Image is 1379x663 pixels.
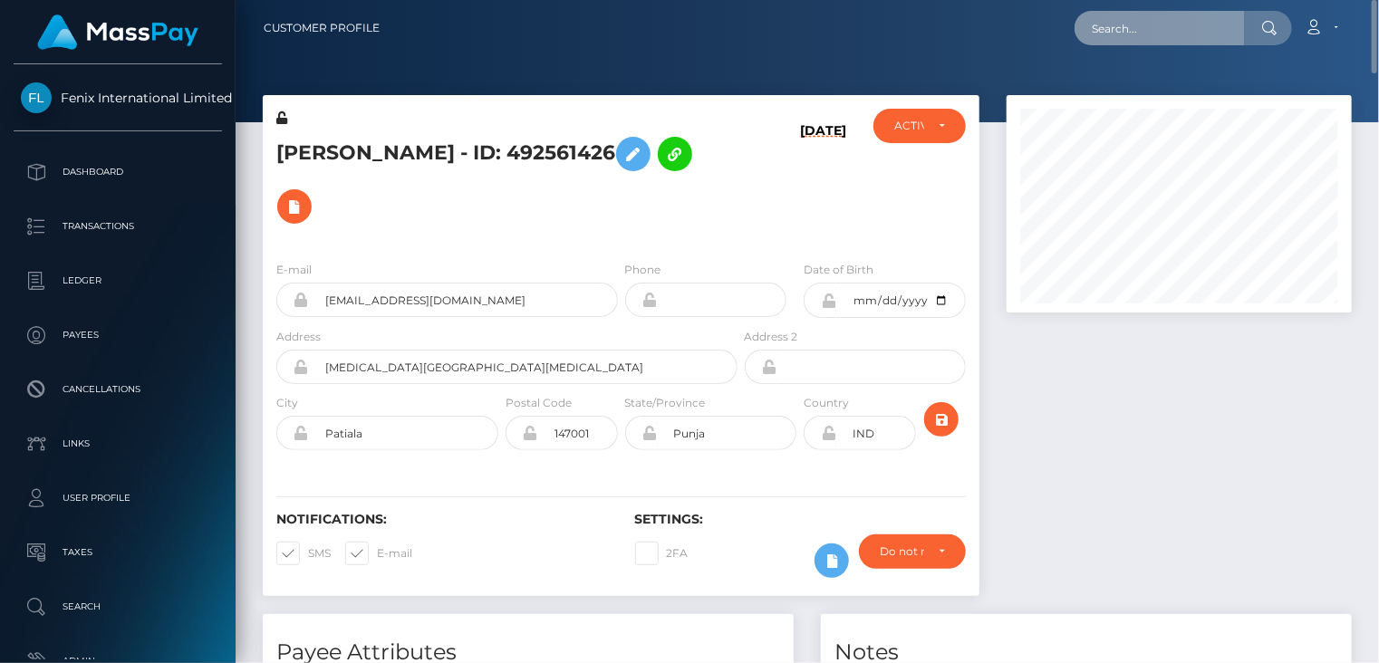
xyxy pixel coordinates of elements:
[804,262,873,278] label: Date of Birth
[264,9,380,47] a: Customer Profile
[21,539,215,566] p: Taxes
[276,512,608,527] h6: Notifications:
[14,421,222,466] a: Links
[1075,11,1245,45] input: Search...
[276,262,312,278] label: E-mail
[800,123,846,239] h6: [DATE]
[745,329,798,345] label: Address 2
[14,312,222,358] a: Payees
[21,376,215,403] p: Cancellations
[21,82,52,113] img: Fenix International Limited
[625,262,661,278] label: Phone
[276,395,298,411] label: City
[14,530,222,575] a: Taxes
[625,395,706,411] label: State/Province
[14,90,222,106] span: Fenix International Limited
[21,485,215,512] p: User Profile
[21,159,215,186] p: Dashboard
[880,544,924,559] div: Do not require
[14,476,222,521] a: User Profile
[14,204,222,249] a: Transactions
[37,14,198,50] img: MassPay Logo
[506,395,572,411] label: Postal Code
[21,322,215,349] p: Payees
[21,430,215,457] p: Links
[14,584,222,629] a: Search
[635,512,967,527] h6: Settings:
[14,367,222,412] a: Cancellations
[21,213,215,240] p: Transactions
[804,395,849,411] label: Country
[276,128,728,233] h5: [PERSON_NAME] - ID: 492561426
[894,119,924,133] div: ACTIVE
[21,267,215,294] p: Ledger
[276,542,331,565] label: SMS
[859,534,966,569] button: Do not require
[873,109,966,143] button: ACTIVE
[14,258,222,303] a: Ledger
[345,542,412,565] label: E-mail
[276,329,321,345] label: Address
[14,149,222,195] a: Dashboard
[635,542,689,565] label: 2FA
[21,593,215,620] p: Search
